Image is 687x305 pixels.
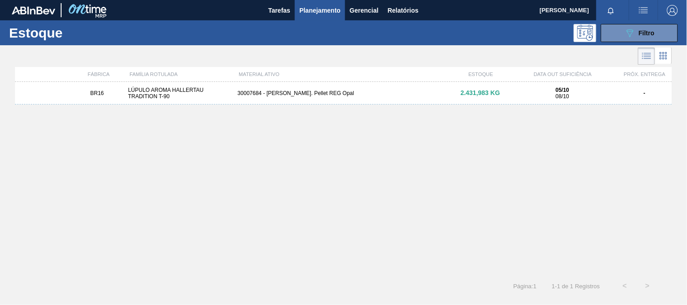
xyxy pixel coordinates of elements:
[638,5,649,16] img: userActions
[388,5,418,16] span: Relatórios
[556,87,569,93] strong: 05/10
[638,48,655,65] div: Visão em Lista
[12,6,55,14] img: TNhmsLtSVTkK8tSr43FrP2fwEKptu5GPRR3wAAAABJRU5ErkJggg==
[636,275,659,297] button: >
[299,5,341,16] span: Planejamento
[617,71,672,77] div: PRÓX. ENTREGA
[454,71,509,77] div: ESTOQUE
[234,90,453,96] div: 30007684 - [PERSON_NAME]. Pellet REG Opal
[9,28,139,38] h1: Estoque
[596,4,625,17] button: Notificações
[639,29,655,37] span: Filtro
[125,87,234,100] div: LÚPULO AROMA HALLERTAU TRADITION T-90
[601,24,678,42] button: Filtro
[644,90,645,96] strong: -
[574,24,596,42] div: Pogramando: nenhum usuário selecionado
[614,275,636,297] button: <
[667,5,678,16] img: Logout
[235,71,453,77] div: MATERIAL ATIVO
[268,5,290,16] span: Tarefas
[514,283,537,290] span: Página : 1
[556,93,569,100] span: 08/10
[550,283,600,290] span: 1 - 1 de 1 Registros
[508,71,617,77] div: DATA OUT SUFICIÊNCIA
[350,5,379,16] span: Gerencial
[655,48,672,65] div: Visão em Cards
[126,71,235,77] div: FAMÍLIA ROTULADA
[90,90,104,96] span: BR16
[72,71,126,77] div: FÁBRICA
[461,89,500,96] span: 2.431,983 KG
